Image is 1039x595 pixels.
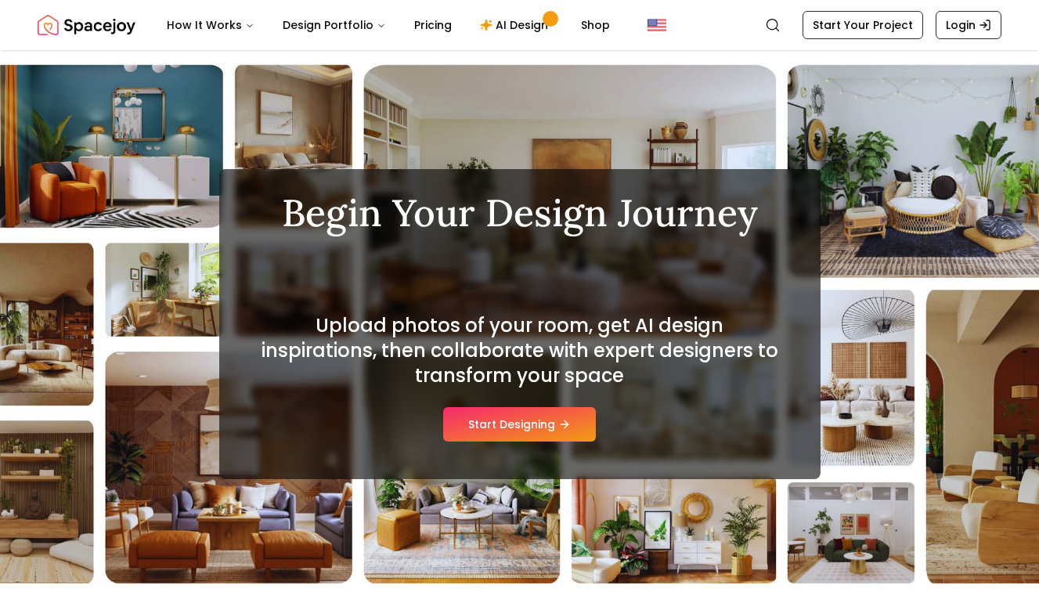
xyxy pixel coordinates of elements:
[443,407,596,442] button: Start Designing
[270,9,399,41] button: Design Portfolio
[936,11,1001,39] a: Login
[38,9,135,41] a: Spacejoy
[154,9,622,41] nav: Main
[648,16,666,34] img: United States
[803,11,923,39] a: Start Your Project
[257,194,783,232] h1: Begin Your Design Journey
[38,9,135,41] img: Spacejoy Logo
[154,9,267,41] button: How It Works
[568,9,622,41] a: Shop
[402,9,464,41] a: Pricing
[257,313,783,388] h2: Upload photos of your room, get AI design inspirations, then collaborate with expert designers to...
[467,9,565,41] a: AI Design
